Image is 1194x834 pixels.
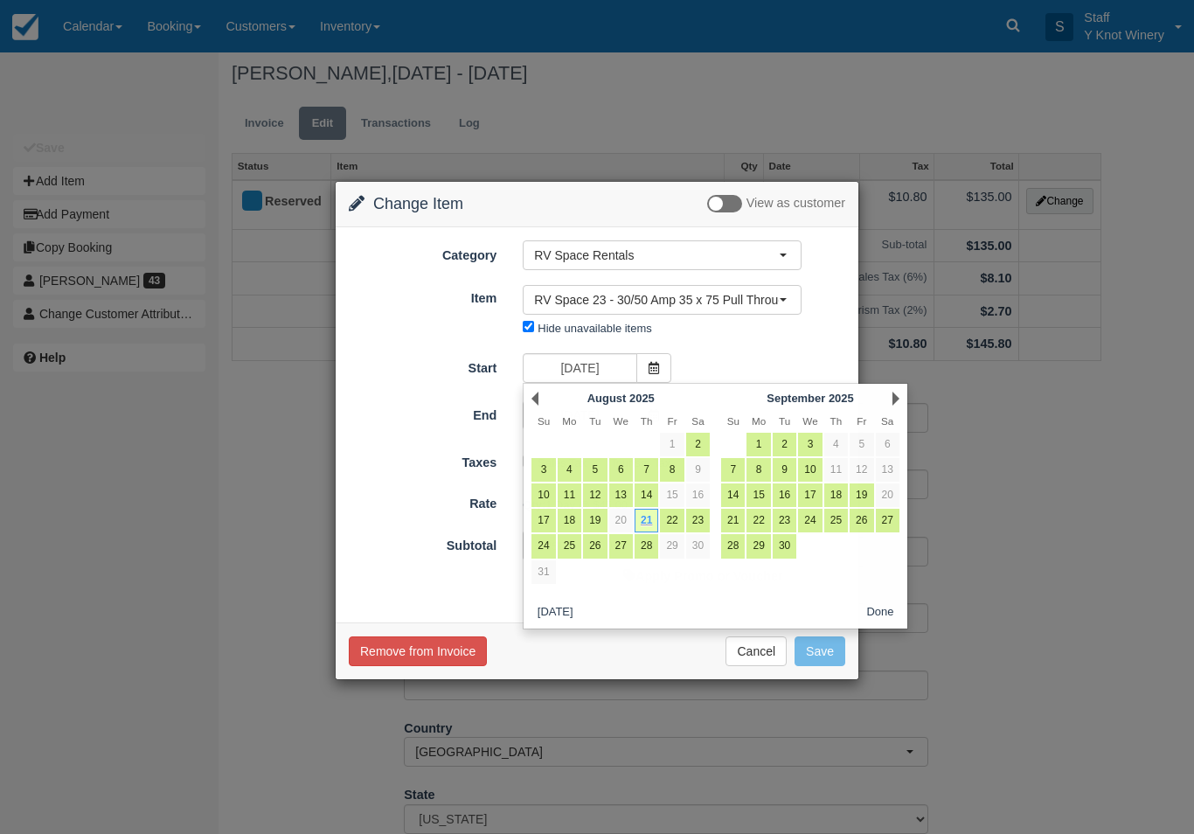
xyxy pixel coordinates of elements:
a: 7 [635,458,658,482]
a: 18 [824,483,848,507]
a: 26 [850,509,873,532]
span: August [587,392,627,405]
a: 7 [721,458,745,482]
a: 30 [773,534,796,558]
button: Cancel [725,636,787,666]
label: Item [336,283,510,308]
a: 29 [660,534,684,558]
a: 3 [531,458,555,482]
a: 1 [746,433,770,456]
span: Friday [857,415,866,427]
a: 4 [824,433,848,456]
a: 25 [558,534,581,558]
a: 31 [531,560,555,584]
button: Remove from Invoice [349,636,487,666]
label: Taxes [336,448,510,472]
span: Tuesday [779,415,790,427]
a: 29 [746,534,770,558]
span: 2025 [629,392,655,405]
a: 22 [746,509,770,532]
span: RV Space 23 - 30/50 Amp 35 x 75 Pull Through [534,291,779,309]
a: 30 [686,534,710,558]
a: 18 [558,509,581,532]
span: Sunday [538,415,550,427]
a: 13 [609,483,633,507]
a: 28 [721,534,745,558]
a: Next [892,392,899,406]
span: Thursday [641,415,653,427]
a: 22 [660,509,684,532]
span: Monday [752,415,766,427]
a: 1 [660,433,684,456]
a: 8 [660,458,684,482]
span: View as customer [746,197,845,211]
a: 21 [635,509,658,532]
a: 10 [798,458,822,482]
button: Save [795,636,845,666]
label: Rate [336,489,510,513]
span: Change Item [373,195,463,212]
a: 17 [531,509,555,532]
a: 14 [635,483,658,507]
a: 13 [876,458,899,482]
a: 25 [824,509,848,532]
a: 17 [798,483,822,507]
a: 3 [798,433,822,456]
a: 20 [609,509,633,532]
a: 2 [686,433,710,456]
span: September [767,392,825,405]
a: 19 [583,509,607,532]
span: Saturday [691,415,704,427]
span: Saturday [881,415,893,427]
span: 2025 [829,392,854,405]
a: 5 [850,433,873,456]
span: Sunday [727,415,739,427]
span: Wednesday [614,415,628,427]
a: 15 [746,483,770,507]
a: 12 [850,458,873,482]
a: 11 [824,458,848,482]
a: 24 [798,509,822,532]
a: Prev [531,392,538,406]
span: RV Space Rentals [534,247,779,264]
a: 19 [850,483,873,507]
a: 12 [583,483,607,507]
a: 2 [773,433,796,456]
a: 5 [583,458,607,482]
label: End [336,400,510,425]
label: Subtotal [336,531,510,555]
a: 10 [531,483,555,507]
button: RV Space 23 - 30/50 Amp 35 x 75 Pull Through [523,285,802,315]
a: 23 [773,509,796,532]
a: 27 [876,509,899,532]
a: 14 [721,483,745,507]
span: Thursday [830,415,843,427]
span: Friday [668,415,677,427]
span: Monday [562,415,576,427]
a: 21 [721,509,745,532]
a: 28 [635,534,658,558]
a: 6 [609,458,633,482]
a: 24 [531,534,555,558]
label: Hide unavailable items [538,322,651,335]
div: 1 Day @ $45.00 [510,490,858,519]
a: 9 [773,458,796,482]
a: 11 [558,483,581,507]
a: 9 [686,458,710,482]
button: Done [860,602,901,624]
a: 26 [583,534,607,558]
a: 27 [609,534,633,558]
button: [DATE] [531,602,580,624]
span: Tuesday [589,415,600,427]
a: 16 [686,483,710,507]
a: 20 [876,483,899,507]
a: 4 [558,458,581,482]
button: RV Space Rentals [523,240,802,270]
a: 6 [876,433,899,456]
a: 8 [746,458,770,482]
label: Category [336,240,510,265]
label: Start [336,353,510,378]
a: 15 [660,483,684,507]
span: Wednesday [802,415,817,427]
a: 23 [686,509,710,532]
